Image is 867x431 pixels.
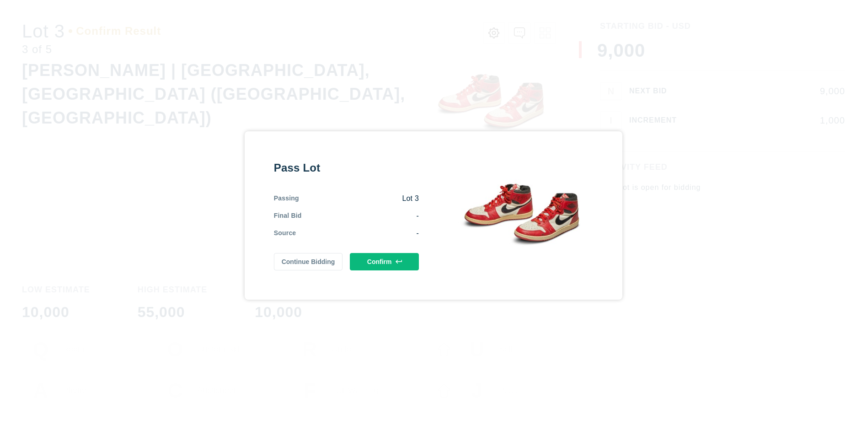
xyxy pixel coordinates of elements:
[274,211,302,221] div: Final Bid
[274,253,343,270] button: Continue Bidding
[302,211,419,221] div: -
[274,194,299,204] div: Passing
[274,228,296,238] div: Source
[299,194,419,204] div: Lot 3
[274,161,419,175] div: Pass Lot
[296,228,419,238] div: -
[350,253,419,270] button: Confirm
